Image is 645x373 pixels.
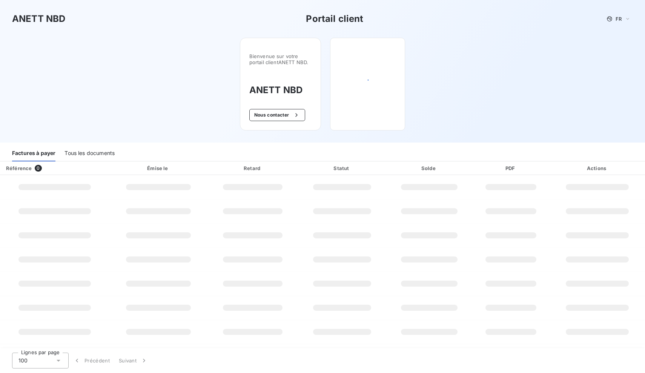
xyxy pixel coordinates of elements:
[69,353,114,368] button: Précédent
[616,16,622,22] span: FR
[249,53,312,65] span: Bienvenue sur votre portail client ANETT NBD .
[306,12,363,26] h3: Portail client
[12,146,55,161] div: Factures à payer
[18,357,28,364] span: 100
[35,165,41,172] span: 0
[12,12,65,26] h3: ANETT NBD
[249,109,305,121] button: Nous contacter
[249,83,312,97] h3: ANETT NBD
[299,164,385,172] div: Statut
[111,164,206,172] div: Émise le
[474,164,548,172] div: PDF
[209,164,296,172] div: Retard
[388,164,471,172] div: Solde
[114,353,152,368] button: Suivant
[551,164,643,172] div: Actions
[64,146,115,161] div: Tous les documents
[6,165,32,171] div: Référence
